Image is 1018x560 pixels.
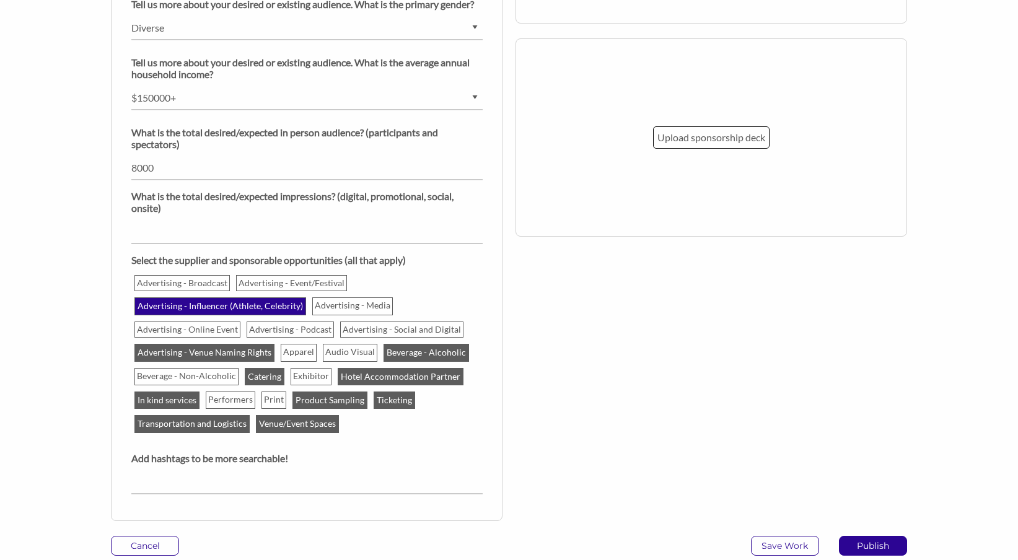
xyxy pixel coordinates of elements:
[136,299,305,313] p: Advertising - Influencer (Athlete, Celebrity)
[291,369,331,383] p: Exhibitor
[237,276,346,291] p: Advertising - Event/Festival
[657,129,765,146] p: Upload sponsorship deck
[112,536,178,555] p: Cancel
[131,452,483,464] p: Add hashtags to be more searchable!
[840,536,906,555] p: Publish
[131,254,483,266] p: Select the supplier and sponsorable opportunities (all that apply)
[131,56,483,80] p: Tell us more about your desired or existing audience. What is the average annual household income?
[135,369,238,383] p: Beverage - Non-Alcoholic
[339,369,462,384] p: Hotel Accommodation Partner
[323,344,377,359] p: Audio Visual
[257,416,338,431] p: Venue/Event Spaces
[136,393,198,408] p: In kind services
[131,190,483,214] p: What is the total desired/expected impressions? (digital, promotional, social, onsite)
[206,392,255,407] p: Performers
[136,345,273,360] p: Advertising - Venue Naming Rights
[375,393,414,408] p: Ticketing
[385,345,468,360] p: Beverage - Alcoholic
[135,322,240,337] p: Advertising - Online Event
[135,276,229,291] p: Advertising - Broadcast
[752,536,818,555] p: Save Work
[341,322,463,337] p: Advertising - Social and Digital
[262,392,286,407] p: Print
[131,126,483,150] p: What is the total desired/expected in person audience? (participants and spectators)
[294,393,366,408] p: Product Sampling
[281,344,316,359] p: Apparel
[136,416,248,431] p: Transportation and Logistics
[247,322,333,337] p: Advertising - Podcast
[313,298,392,313] p: Advertising - Media
[246,369,283,384] p: Catering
